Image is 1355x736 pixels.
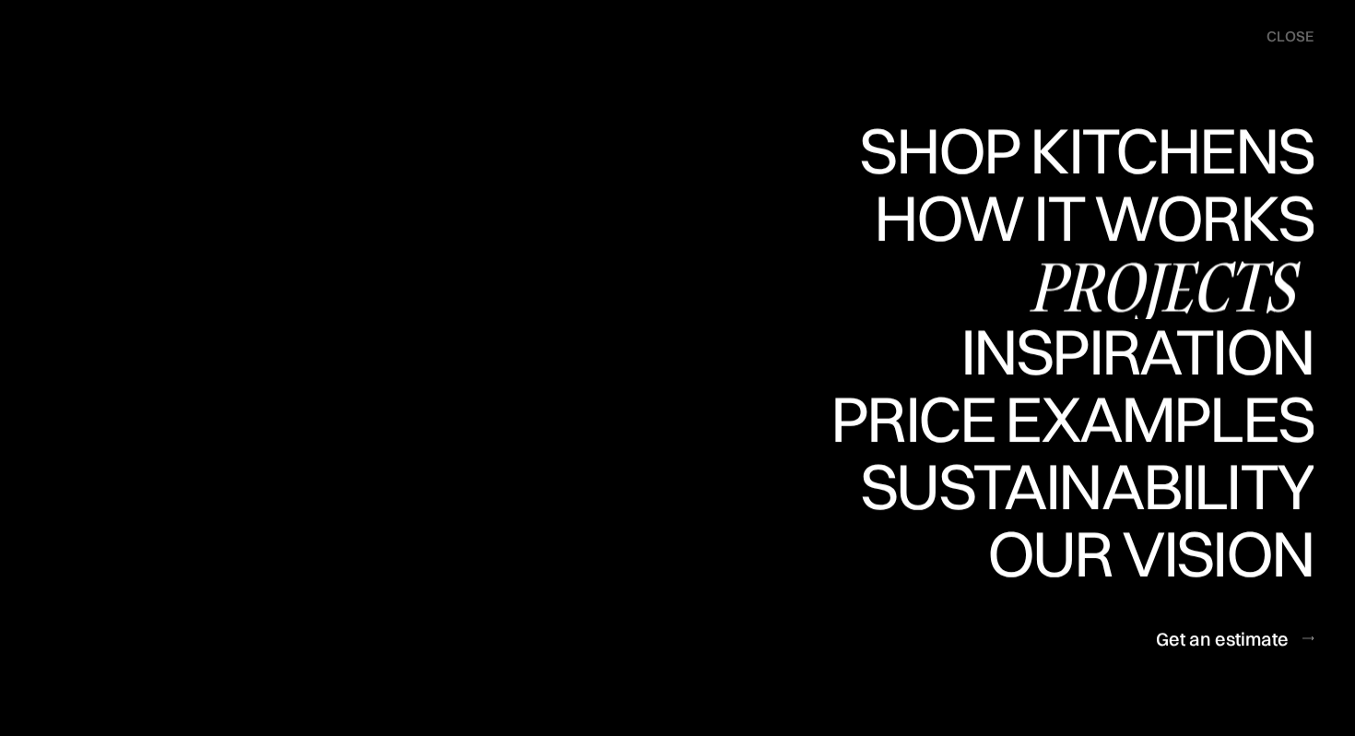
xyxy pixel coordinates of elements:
[972,521,1314,586] div: Our vision
[850,118,1314,183] div: Shop Kitchens
[869,250,1314,315] div: How it works
[935,384,1314,448] div: Inspiration
[972,586,1314,650] div: Our vision
[1156,616,1314,661] a: Get an estimate
[831,451,1314,516] div: Price examples
[869,185,1314,250] div: How it works
[935,319,1314,386] a: InspirationInspiration
[1267,27,1314,47] div: close
[831,386,1314,454] a: Price examplesPrice examples
[935,319,1314,384] div: Inspiration
[844,454,1314,518] div: Sustainability
[850,183,1314,247] div: Shop Kitchens
[844,454,1314,521] a: SustainabilitySustainability
[1015,253,1314,320] a: ProjectsProjects
[850,118,1314,185] a: Shop KitchensShop Kitchens
[869,185,1314,253] a: How it worksHow it works
[1156,626,1289,651] div: Get an estimate
[831,386,1314,451] div: Price examples
[972,521,1314,588] a: Our visionOur vision
[1248,18,1314,55] div: menu
[1015,254,1314,318] div: Projects
[844,518,1314,583] div: Sustainability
